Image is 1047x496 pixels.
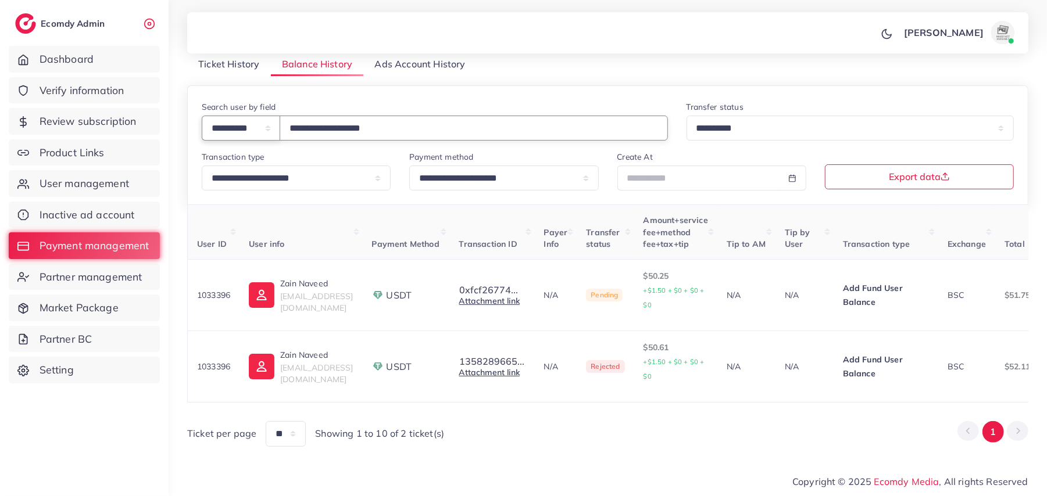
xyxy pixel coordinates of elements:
span: Transaction type [843,239,910,249]
a: Setting [9,357,160,383]
p: N/A [544,288,568,302]
a: Ecomdy Media [874,476,939,487]
span: Inactive ad account [40,207,135,222]
p: $50.61 [644,340,708,383]
button: Export data [825,164,1014,189]
span: Ticket History [198,57,259,71]
span: User management [40,176,129,191]
span: Payer Info [544,227,568,249]
span: [EMAIL_ADDRESS][DOMAIN_NAME] [280,362,353,384]
a: Partner BC [9,326,160,353]
a: [PERSON_NAME]avatar [898,21,1019,44]
span: Copyright © 2025 [792,475,1028,488]
span: Payment management [40,238,149,253]
button: 0xfcf26774... [459,285,519,295]
label: Transfer status [687,101,744,113]
img: payment [372,289,384,301]
span: User info [249,239,284,249]
span: Dashboard [40,52,94,67]
label: Transaction type [202,151,265,163]
small: +$1.50 + $0 + $0 + $0 [644,358,705,380]
span: Showing 1 to 10 of 2 ticket(s) [315,427,444,440]
img: ic-user-info.36bf1079.svg [249,282,274,308]
span: User ID [197,239,227,249]
p: 1033396 [197,288,230,302]
img: logo [15,13,36,34]
span: Ads Account History [375,57,466,71]
span: USDT [387,360,412,373]
div: BSC [948,289,986,301]
p: [PERSON_NAME] [904,26,984,39]
a: Attachment link [459,367,520,378]
button: Go to page 1 [982,421,1004,443]
img: payment [372,361,384,372]
p: Add Fund User Balance [843,353,929,380]
span: Exchange [948,239,986,249]
label: Create At [617,151,653,163]
span: Total [1005,239,1025,249]
span: [EMAIL_ADDRESS][DOMAIN_NAME] [280,291,353,313]
a: Dashboard [9,46,160,73]
span: Transfer status [586,227,620,249]
a: User management [9,170,160,197]
span: Partner management [40,269,142,285]
span: , All rights Reserved [939,475,1028,488]
p: N/A [727,360,766,373]
span: Review subscription [40,114,137,129]
span: USDT [387,289,412,302]
p: N/A [785,360,824,373]
p: Zain Naveed [280,276,353,290]
img: avatar [991,21,1014,44]
a: logoEcomdy Admin [15,13,108,34]
span: Tip by User [785,227,810,249]
span: Export data [889,172,950,181]
span: Pending [586,289,623,301]
p: Add Fund User Balance [843,281,929,309]
a: Product Links [9,139,160,166]
p: 1033396 [197,360,230,373]
h2: Ecomdy Admin [41,18,108,29]
span: Rejected [586,360,624,373]
a: Market Package [9,294,160,321]
a: Partner management [9,264,160,290]
p: $50.25 [644,269,708,312]
a: Inactive ad account [9,202,160,228]
small: +$1.50 + $0 + $0 + $0 [644,286,705,309]
span: Payment Method [372,239,439,249]
p: N/A [544,360,568,373]
span: Balance History [282,57,352,71]
p: N/A [785,288,824,302]
span: Partner BC [40,332,92,347]
button: 1358289665... [459,356,526,366]
img: ic-user-info.36bf1079.svg [249,354,274,379]
span: Verify information [40,83,124,98]
label: Payment method [409,151,473,163]
label: Search user by field [202,101,276,113]
span: Product Links [40,145,105,160]
div: BSC [948,361,986,372]
span: Ticket per page [187,427,256,440]
a: Attachment link [459,296,520,306]
ul: Pagination [957,421,1028,443]
p: N/A [727,288,766,302]
a: Payment management [9,232,160,259]
span: Amount+service fee+method fee+tax+tip [644,215,708,249]
span: Tip to AM [727,239,766,249]
a: Review subscription [9,108,160,135]
a: Verify information [9,77,160,104]
span: Transaction ID [459,239,517,249]
span: Setting [40,362,74,378]
p: Zain Naveed [280,348,353,362]
span: Market Package [40,300,119,315]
